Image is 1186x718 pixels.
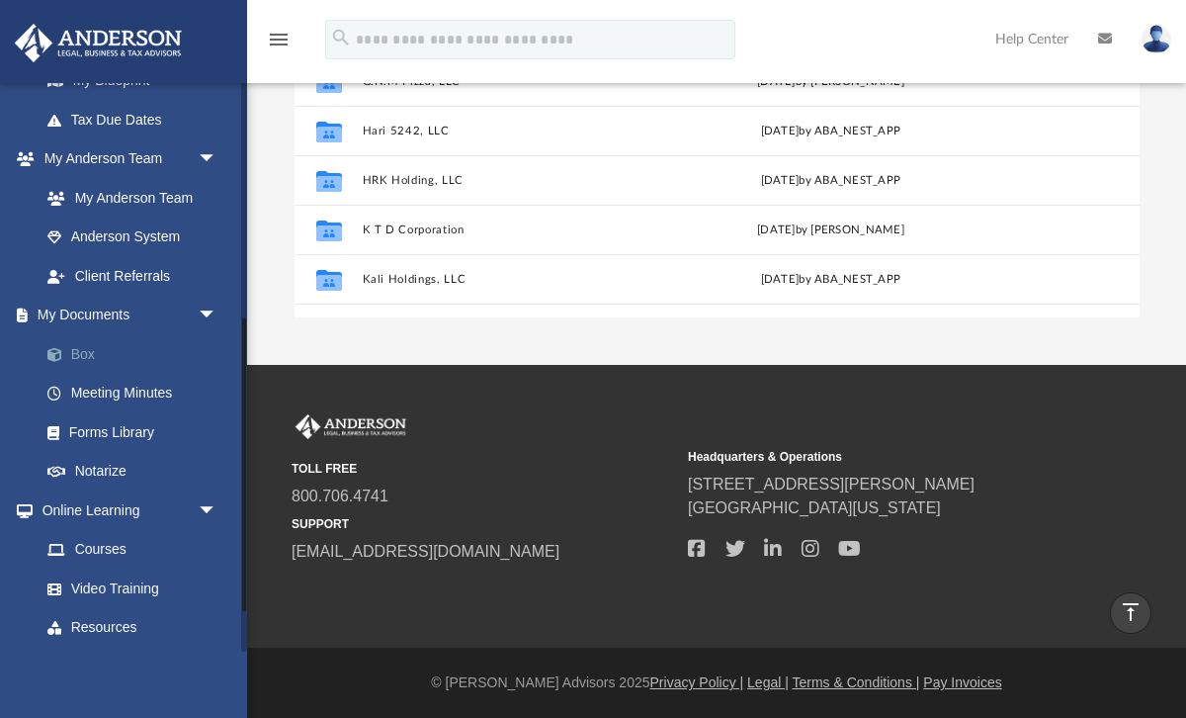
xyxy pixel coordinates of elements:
[28,218,237,257] a: Anderson System
[28,608,237,648] a: Resources
[650,674,744,690] a: Privacy Policy |
[198,647,237,687] span: arrow_drop_down
[292,414,410,440] img: Anderson Advisors Platinum Portal
[1110,592,1151,634] a: vertical_align_top
[198,296,237,336] span: arrow_drop_down
[28,256,237,296] a: Client Referrals
[28,100,247,139] a: Tax Due Dates
[14,296,247,335] a: My Documentsarrow_drop_down
[28,334,247,374] a: Box
[28,452,247,492] a: Notarize
[14,491,237,530] a: Online Learningarrow_drop_down
[688,499,941,516] a: [GEOGRAPHIC_DATA][US_STATE]
[247,673,1186,693] div: © [PERSON_NAME] Advisors 2025
[688,448,1070,466] small: Headquarters & Operations
[28,178,227,218] a: My Anderson Team
[677,122,983,139] div: [DATE] by ABA_NEST_APP
[267,28,291,51] i: menu
[198,139,237,180] span: arrow_drop_down
[292,515,674,533] small: SUPPORT
[362,173,668,186] button: HRK Holding, LLC
[923,674,1001,690] a: Pay Invoices
[793,674,920,690] a: Terms & Conditions |
[292,488,388,504] a: 800.706.4741
[362,124,668,136] button: Hari 5242, LLC
[14,647,247,686] a: Billingarrow_drop_down
[330,27,352,48] i: search
[198,491,237,531] span: arrow_drop_down
[677,221,983,238] div: [DATE] by [PERSON_NAME]
[362,74,668,87] button: G.N.M Pizza, LLC
[267,38,291,51] a: menu
[362,272,668,285] button: Kali Holdings, LLC
[362,223,668,235] button: K T D Corporation
[1119,600,1143,624] i: vertical_align_top
[292,543,559,560] a: [EMAIL_ADDRESS][DOMAIN_NAME]
[292,460,674,478] small: TOLL FREE
[28,374,247,413] a: Meeting Minutes
[747,674,789,690] a: Legal |
[677,171,983,189] div: [DATE] by ABA_NEST_APP
[28,412,237,452] a: Forms Library
[9,24,188,62] img: Anderson Advisors Platinum Portal
[28,569,227,608] a: Video Training
[14,139,237,179] a: My Anderson Teamarrow_drop_down
[1142,25,1171,53] img: User Pic
[28,530,237,570] a: Courses
[677,270,983,288] div: [DATE] by ABA_NEST_APP
[688,476,974,493] a: [STREET_ADDRESS][PERSON_NAME]
[677,72,983,90] div: [DATE] by [PERSON_NAME]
